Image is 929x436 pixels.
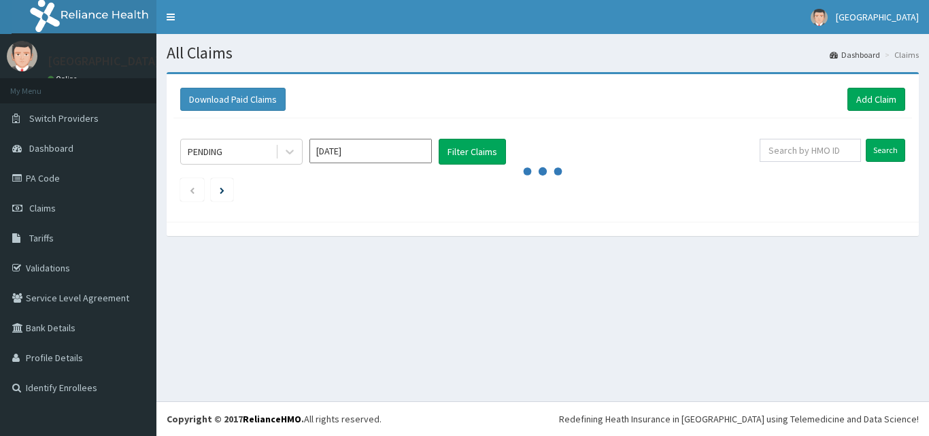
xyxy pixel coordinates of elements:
div: Redefining Heath Insurance in [GEOGRAPHIC_DATA] using Telemedicine and Data Science! [559,412,919,426]
input: Search by HMO ID [760,139,861,162]
a: Add Claim [847,88,905,111]
button: Filter Claims [439,139,506,165]
div: PENDING [188,145,222,158]
span: Claims [29,202,56,214]
img: User Image [7,41,37,71]
button: Download Paid Claims [180,88,286,111]
a: Dashboard [830,49,880,61]
footer: All rights reserved. [156,401,929,436]
input: Select Month and Year [309,139,432,163]
h1: All Claims [167,44,919,62]
img: User Image [811,9,828,26]
a: Next page [220,184,224,196]
svg: audio-loading [522,151,563,192]
span: [GEOGRAPHIC_DATA] [836,11,919,23]
input: Search [866,139,905,162]
a: RelianceHMO [243,413,301,425]
span: Dashboard [29,142,73,154]
span: Tariffs [29,232,54,244]
a: Online [48,74,80,84]
span: Switch Providers [29,112,99,124]
a: Previous page [189,184,195,196]
p: [GEOGRAPHIC_DATA] [48,55,160,67]
li: Claims [881,49,919,61]
strong: Copyright © 2017 . [167,413,304,425]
